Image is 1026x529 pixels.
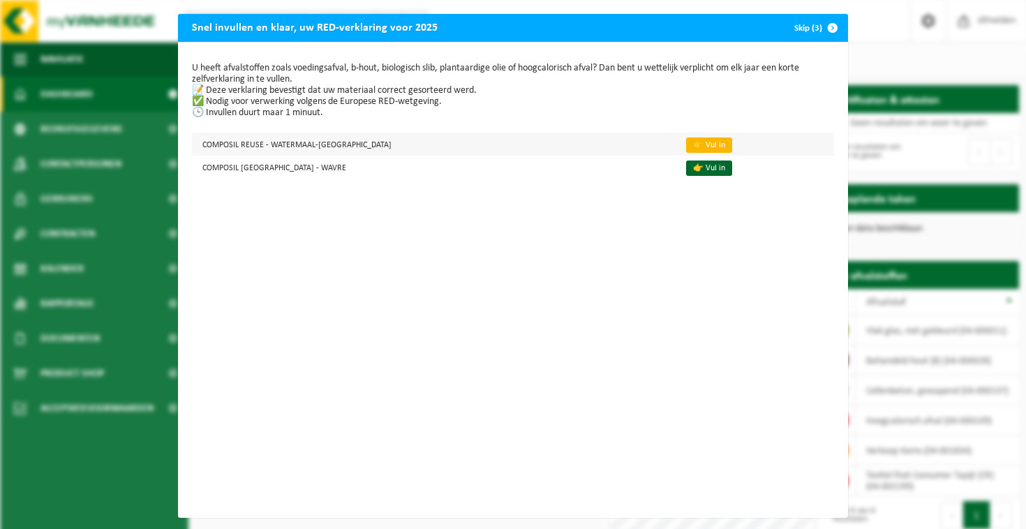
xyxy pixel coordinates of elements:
button: Skip (3) [783,14,847,42]
h2: Snel invullen en klaar, uw RED-verklaring voor 2025 [178,14,452,40]
td: COMPOSIL REUSE - WATERMAAL-[GEOGRAPHIC_DATA] [192,133,674,156]
p: U heeft afvalstoffen zoals voedingsafval, b-hout, biologisch slib, plantaardige olie of hoogcalor... [192,63,834,119]
a: 👉 Vul in [686,161,732,176]
td: COMPOSIL [GEOGRAPHIC_DATA] - WAVRE [192,156,674,179]
a: 👉 Vul in [686,137,732,153]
